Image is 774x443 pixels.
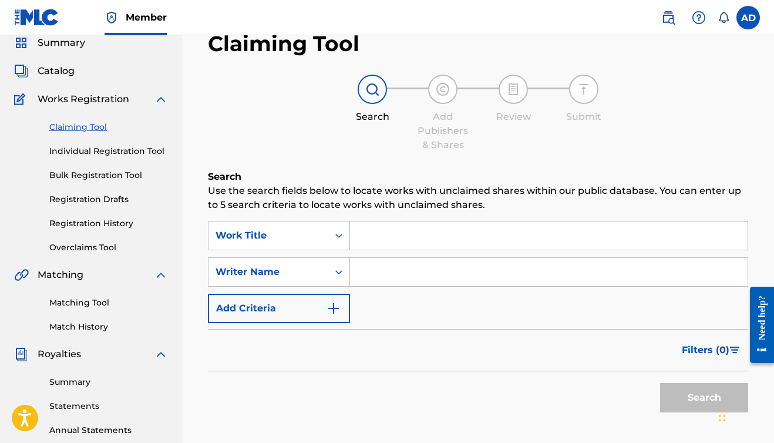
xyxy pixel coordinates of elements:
img: step indicator icon for Submit [577,82,591,96]
img: MLC Logo [14,9,59,26]
div: Work Title [216,229,321,243]
img: filter [730,347,740,354]
div: Drag [719,398,726,434]
img: Catalog [14,64,28,78]
a: Claiming Tool [49,121,168,133]
a: Match History [49,321,168,333]
div: Search [343,110,402,124]
a: Bulk Registration Tool [49,169,168,182]
a: Statements [49,400,168,412]
img: 9d2ae6d4665cec9f34b9.svg [327,301,341,316]
a: Individual Registration Tool [49,145,168,157]
div: Add Publishers & Shares [413,110,472,152]
img: Top Rightsholder [105,11,119,25]
div: Notifications [718,12,729,24]
img: search [661,11,675,25]
iframe: Chat Widget [715,387,774,443]
div: Help [687,6,711,29]
div: User Menu [736,6,760,29]
img: Works Registration [14,92,29,106]
img: expand [154,347,168,361]
span: Catalog [38,64,75,78]
img: step indicator icon for Review [506,82,520,96]
a: Public Search [657,6,680,29]
div: Review [484,110,543,124]
span: Member [126,11,167,24]
span: Works Registration [38,92,129,106]
span: Summary [38,36,85,50]
a: Registration Drafts [49,193,168,206]
form: Search Form [208,221,748,418]
img: help [692,11,706,25]
button: Filters (0) [675,335,748,365]
img: expand [154,92,168,106]
img: Royalties [14,347,28,361]
img: step indicator icon for Search [365,82,379,96]
h2: Claiming Tool [208,31,359,57]
img: Matching [14,268,29,282]
span: Royalties [38,347,81,361]
div: Submit [554,110,613,124]
span: Matching [38,268,83,282]
div: Writer Name [216,265,321,279]
a: SummarySummary [14,36,85,50]
span: Filters ( 0 ) [682,343,729,357]
img: expand [154,268,168,282]
a: Matching Tool [49,297,168,309]
img: Summary [14,36,28,50]
a: Registration History [49,217,168,230]
a: Annual Statements [49,424,168,437]
a: CatalogCatalog [14,64,75,78]
h6: Search [208,170,748,184]
iframe: Resource Center [741,277,774,374]
a: Summary [49,376,168,388]
button: Add Criteria [208,294,350,323]
a: Overclaims Tool [49,241,168,254]
p: Use the search fields below to locate works with unclaimed shares within our public database. You... [208,184,748,212]
img: step indicator icon for Add Publishers & Shares [436,82,450,96]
